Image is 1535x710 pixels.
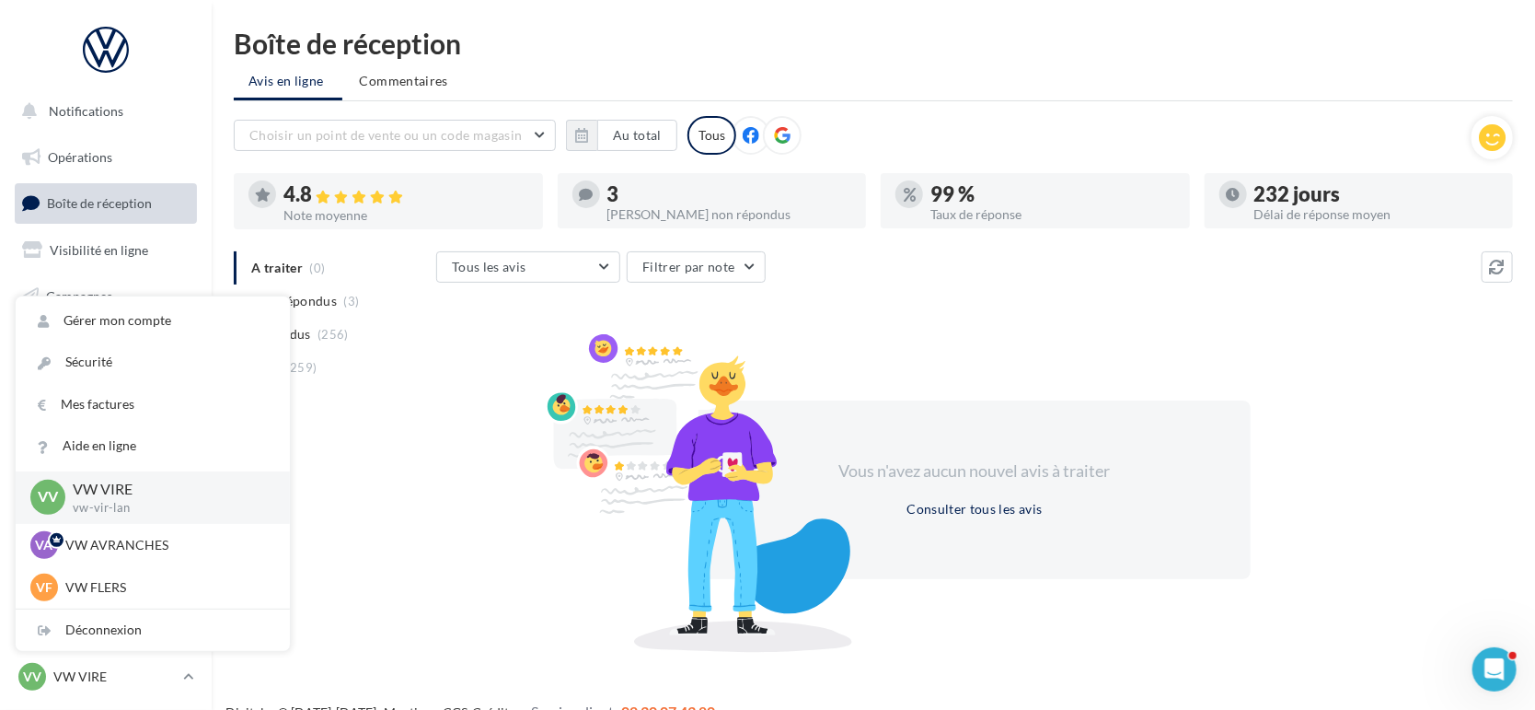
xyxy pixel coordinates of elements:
span: Commentaires [360,73,448,88]
span: VV [38,487,58,508]
span: VF [36,578,52,597]
span: (256) [317,327,349,342]
button: Notifications [11,92,193,131]
a: Aide en ligne [16,425,290,467]
span: Notifications [49,103,123,119]
a: Calendrier [11,414,201,453]
a: Gérer mon compte [16,300,290,342]
a: Opérations [11,138,201,177]
span: (3) [344,294,360,308]
div: [PERSON_NAME] non répondus [607,208,852,221]
p: VW VIRE [73,479,260,500]
div: 99 % [930,184,1175,204]
div: 232 jours [1254,184,1499,204]
a: VV VW VIRE [15,659,197,694]
a: Mes factures [16,384,290,425]
a: Boîte de réception [11,183,201,223]
div: Vous n'avez aucun nouvel avis à traiter [816,460,1133,483]
div: Déconnexion [16,610,290,651]
a: Visibilité en ligne [11,231,201,270]
span: VV [23,668,41,686]
a: Contacts [11,322,201,361]
button: Choisir un point de vente ou un code magasin [234,120,556,151]
button: Consulter tous les avis [899,498,1049,520]
span: Opérations [48,149,112,165]
span: (259) [286,360,317,375]
button: Au total [597,120,677,151]
span: Campagnes [46,287,112,303]
a: Campagnes [11,277,201,316]
div: Délai de réponse moyen [1254,208,1499,221]
span: VA [36,536,53,554]
button: Filtrer par note [627,251,766,283]
a: Campagnes DataOnDemand [11,521,201,576]
div: 4.8 [283,184,528,205]
button: Au total [566,120,677,151]
span: Non répondus [251,292,337,310]
span: Choisir un point de vente ou un code magasin [249,127,522,143]
p: VW FLERS [65,578,268,597]
span: Visibilité en ligne [50,242,148,258]
p: VW AVRANCHES [65,536,268,554]
p: VW VIRE [53,668,176,686]
span: Boîte de réception [47,195,152,211]
p: vw-vir-lan [73,500,260,517]
iframe: Intercom live chat [1472,647,1517,692]
div: 3 [607,184,852,204]
div: Tous [687,116,736,155]
button: Tous les avis [436,251,620,283]
a: PLV et print personnalisable [11,460,201,514]
a: Sécurité [16,342,290,383]
span: Tous les avis [452,259,526,274]
div: Boîte de réception [234,29,1513,57]
div: Taux de réponse [930,208,1175,221]
a: Médiathèque [11,368,201,407]
div: Note moyenne [283,209,528,222]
